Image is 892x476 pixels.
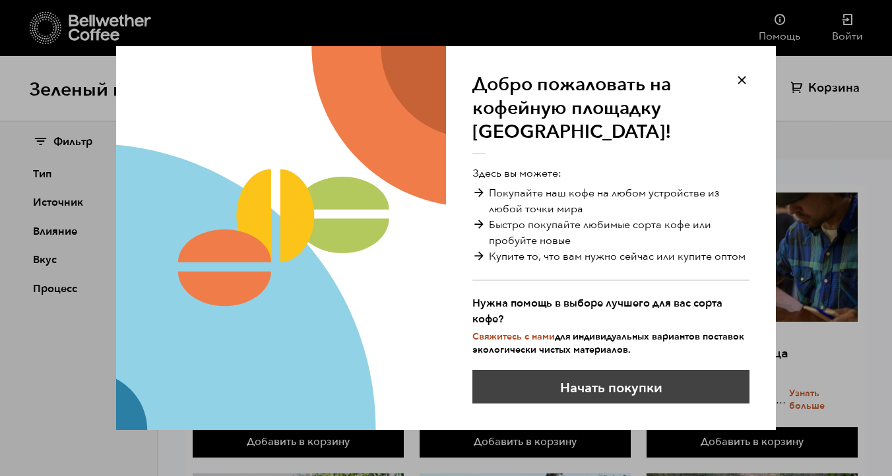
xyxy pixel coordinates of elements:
[560,379,662,397] font: Начать покупки
[472,166,561,181] font: Здесь вы можете:
[472,72,672,145] font: Добро пожаловать на кофейную площадку [GEOGRAPHIC_DATA]!
[489,186,719,216] font: Покупайте наш кофе на любом устройстве из любой точки мира
[489,249,746,264] font: Купите то, что вам нужно сейчас или купите оптом
[489,218,711,248] font: Быстро покупайте любимые сорта кофе или пробуйте новые
[472,296,722,326] font: Нужна помощь в выборе лучшего для вас сорта кофе?
[472,370,749,403] button: Начать покупки
[472,330,555,343] a: Свяжитесь с нами
[472,330,744,356] font: для индивидуальных вариантов поставок экологически чистых материалов.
